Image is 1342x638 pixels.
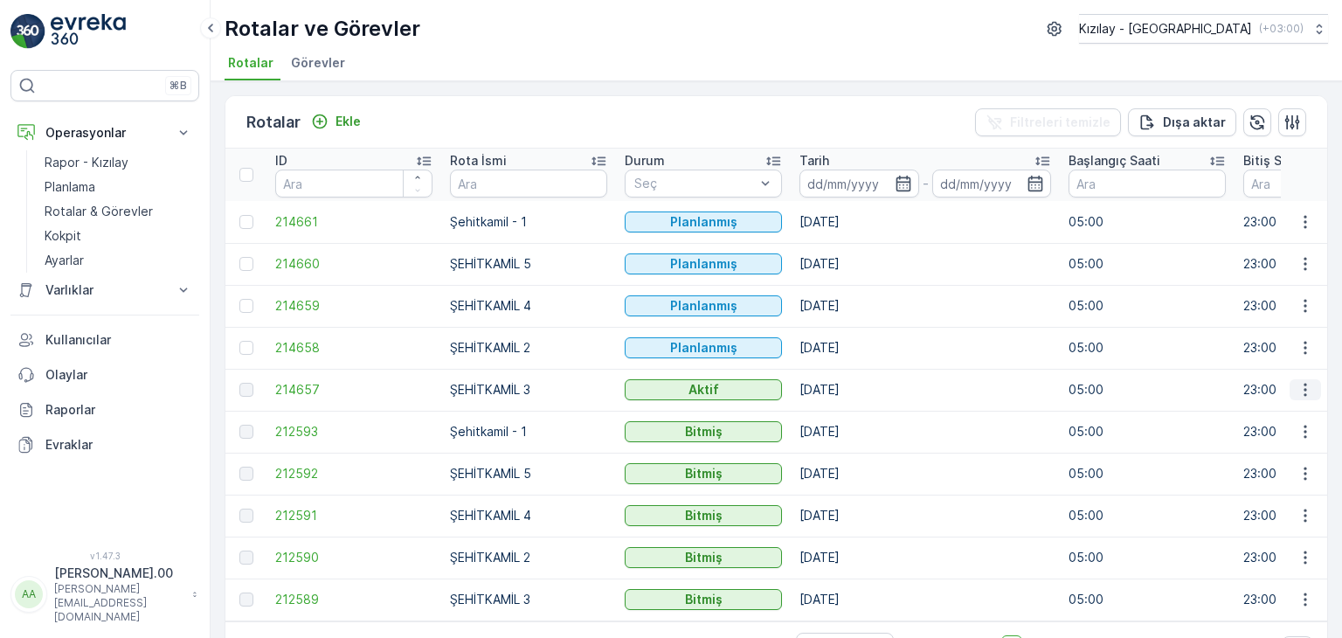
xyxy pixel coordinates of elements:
button: Bitmiş [625,505,782,526]
p: Rotalar ve Görevler [225,15,420,43]
p: Rapor - Kızılay [45,154,128,171]
p: Durum [625,152,665,170]
div: Toggle Row Selected [239,383,253,397]
button: Bitmiş [625,547,782,568]
a: 212592 [275,465,432,482]
td: 05:00 [1060,537,1235,579]
td: [DATE] [791,411,1060,453]
div: Toggle Row Selected [239,299,253,313]
a: 212590 [275,549,432,566]
td: 05:00 [1060,453,1235,495]
td: Şehitkamil - 1 [441,411,616,453]
input: dd/mm/yyyy [799,170,919,198]
button: Bitmiş [625,463,782,484]
button: Bitmiş [625,421,782,442]
p: Rotalar & Görevler [45,203,153,220]
td: 05:00 [1060,579,1235,621]
td: ŞEHİTKAMİL 3 [441,579,616,621]
a: 212591 [275,507,432,524]
div: Toggle Row Selected [239,425,253,439]
button: Ekle [304,111,368,132]
a: Rotalar & Görevler [38,199,199,224]
a: Raporlar [10,392,199,427]
td: [DATE] [791,201,1060,243]
button: Dışa aktar [1128,108,1236,136]
span: 214659 [275,297,432,315]
a: 212589 [275,591,432,608]
p: Planlanmış [670,297,737,315]
td: ŞEHİTKAMİL 2 [441,327,616,369]
p: Varlıklar [45,281,164,299]
p: Planlanmış [670,339,737,357]
a: 214658 [275,339,432,357]
button: AA[PERSON_NAME].00[PERSON_NAME][EMAIL_ADDRESS][DOMAIN_NAME] [10,565,199,624]
p: Başlangıç Saati [1069,152,1160,170]
p: Seç [634,175,755,192]
p: Planlanmış [670,255,737,273]
td: [DATE] [791,537,1060,579]
div: Toggle Row Selected [239,341,253,355]
button: Bitmiş [625,589,782,610]
a: 214661 [275,213,432,231]
p: Kızılay - [GEOGRAPHIC_DATA] [1079,20,1252,38]
td: ŞEHİTKAMİL 5 [441,243,616,285]
div: Toggle Row Selected [239,467,253,481]
td: 05:00 [1060,411,1235,453]
p: Olaylar [45,366,192,384]
div: Toggle Row Selected [239,215,253,229]
p: Kokpit [45,227,81,245]
input: Ara [1069,170,1226,198]
a: Evraklar [10,427,199,462]
p: Bitmiş [685,465,723,482]
p: ( +03:00 ) [1259,22,1304,36]
button: Planlanmış [625,253,782,274]
p: Operasyonlar [45,124,164,142]
p: Kullanıcılar [45,331,192,349]
span: Görevler [291,54,345,72]
a: Ayarlar [38,248,199,273]
p: ⌘B [169,79,187,93]
a: 214660 [275,255,432,273]
button: Planlanmış [625,212,782,232]
td: ŞEHİTKAMİL 4 [441,495,616,537]
td: ŞEHİTKAMİL 4 [441,285,616,327]
p: Ayarlar [45,252,84,269]
input: Ara [275,170,432,198]
input: Ara [450,170,607,198]
p: Aktif [688,381,719,399]
td: 05:00 [1060,285,1235,327]
p: Raporlar [45,401,192,419]
td: [DATE] [791,369,1060,411]
div: Toggle Row Selected [239,509,253,523]
a: 212593 [275,423,432,440]
p: Bitmiş [685,507,723,524]
p: Filtreleri temizle [1010,114,1110,131]
p: ID [275,152,287,170]
span: v 1.47.3 [10,551,199,561]
div: Toggle Row Selected [239,257,253,271]
p: Bitmiş [685,591,723,608]
p: [PERSON_NAME][EMAIL_ADDRESS][DOMAIN_NAME] [54,582,183,624]
img: logo [10,14,45,49]
td: Şehitkamil - 1 [441,201,616,243]
td: [DATE] [791,453,1060,495]
a: 214657 [275,381,432,399]
a: Kullanıcılar [10,322,199,357]
img: logo_light-DOdMpM7g.png [51,14,126,49]
button: Planlanmış [625,295,782,316]
p: Planlama [45,178,95,196]
button: Varlıklar [10,273,199,308]
button: Aktif [625,379,782,400]
a: Olaylar [10,357,199,392]
td: [DATE] [791,285,1060,327]
td: 05:00 [1060,369,1235,411]
td: [DATE] [791,579,1060,621]
button: Planlanmış [625,337,782,358]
